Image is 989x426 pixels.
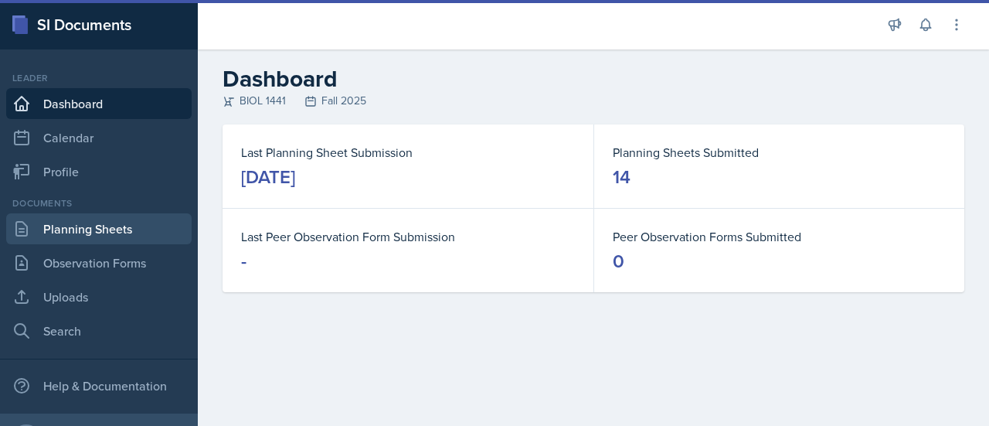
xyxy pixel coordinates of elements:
div: - [241,249,246,274]
a: Search [6,315,192,346]
div: Leader [6,71,192,85]
a: Observation Forms [6,247,192,278]
a: Profile [6,156,192,187]
dt: Last Peer Observation Form Submission [241,227,575,246]
dt: Planning Sheets Submitted [613,143,946,162]
a: Dashboard [6,88,192,119]
div: 0 [613,249,624,274]
dt: Peer Observation Forms Submitted [613,227,946,246]
div: Documents [6,196,192,210]
div: Help & Documentation [6,370,192,401]
a: Planning Sheets [6,213,192,244]
div: [DATE] [241,165,295,189]
a: Calendar [6,122,192,153]
dt: Last Planning Sheet Submission [241,143,575,162]
h2: Dashboard [223,65,964,93]
div: 14 [613,165,630,189]
div: BIOL 1441 Fall 2025 [223,93,964,109]
a: Uploads [6,281,192,312]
